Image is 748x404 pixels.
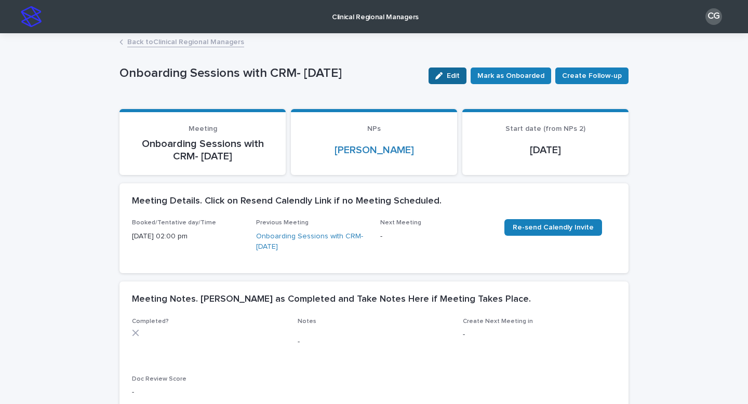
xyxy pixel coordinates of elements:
img: stacker-logo-s-only.png [21,6,42,27]
h2: Meeting Notes. [PERSON_NAME] as Completed and Take Notes Here if Meeting Takes Place. [132,294,531,305]
p: Onboarding Sessions with CRM- [DATE] [119,66,420,81]
span: Notes [298,318,316,325]
h2: Meeting Details. Click on Resend Calendly Link if no Meeting Scheduled. [132,196,442,207]
span: Completed? [132,318,169,325]
p: - [463,329,616,340]
button: Create Follow-up [555,68,629,84]
span: Mark as Onboarded [477,71,544,81]
span: Doc Review Score [132,376,186,382]
span: Re-send Calendly Invite [513,224,594,231]
a: [PERSON_NAME] [335,144,414,156]
span: Start date (from NPs 2) [505,125,585,132]
p: - [380,231,492,242]
span: NPs [367,125,381,132]
p: - [132,387,285,398]
div: CG [705,8,722,25]
button: Edit [429,68,466,84]
p: Onboarding Sessions with CRM- [DATE] [132,138,273,163]
span: Previous Meeting [256,220,309,226]
span: Booked/Tentative day/Time [132,220,216,226]
p: [DATE] 02:00 pm [132,231,244,242]
a: Re-send Calendly Invite [504,219,602,236]
span: Create Next Meeting in [463,318,533,325]
p: [DATE] [475,144,616,156]
span: Meeting [189,125,217,132]
span: Edit [447,72,460,79]
button: Mark as Onboarded [471,68,551,84]
a: Back toClinical Regional Managers [127,35,244,47]
span: Create Follow-up [562,71,622,81]
a: Onboarding Sessions with CRM- [DATE] [256,231,368,253]
p: - [298,336,451,347]
span: Next Meeting [380,220,421,226]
